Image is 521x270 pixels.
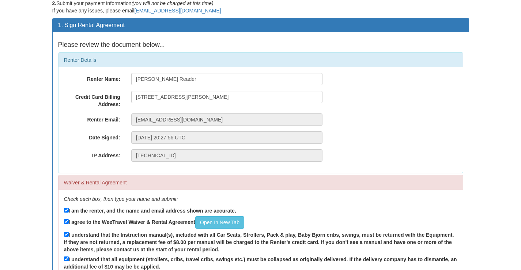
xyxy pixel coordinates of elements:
div: Renter Details [58,53,463,67]
input: I understand that all equipment (strollers, cribs, travel cribs, swings etc.) must be collapsed a... [64,256,69,261]
label: IP Address: [58,149,126,159]
input: I understand that the Instruction manual(s), included with all Car Seats, Strollers, Pack & play,... [64,232,69,237]
em: (you will not be charged at this time) [132,0,214,6]
em: Check each box, then type your name and submit: [64,196,178,202]
h4: Please review the document below... [58,41,463,49]
input: I am the renter, and the name and email address shown are accurate. [64,208,69,213]
label: Date Signed: [58,131,126,141]
label: Renter Email: [58,113,126,123]
label: I am the renter, and the name and email address shown are accurate. [64,206,236,214]
div: Waiver & Rental Agreement [58,175,463,190]
a: Open In New Tab [195,216,244,229]
label: Credit Card Billing Address: [58,91,126,108]
h3: 1. Sign Rental Agreement [58,22,463,29]
a: [EMAIL_ADDRESS][DOMAIN_NAME] [134,8,221,14]
label: I agree to the WeeTravel Waiver & Rental Agreement [64,216,244,229]
input: I agree to the WeeTravel Waiver & Rental AgreementOpen In New Tab [64,219,69,224]
label: I understand that the Instruction manual(s), included with all Car Seats, Strollers, Pack & play,... [64,230,457,253]
strong: 2. [52,0,57,6]
label: Renter Name: [58,73,126,83]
